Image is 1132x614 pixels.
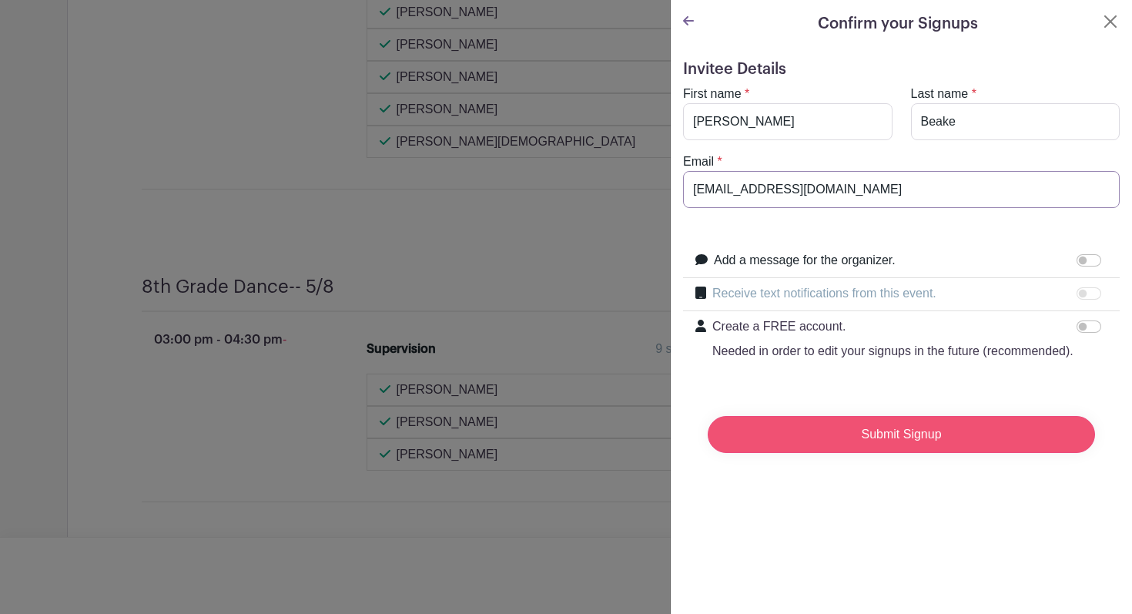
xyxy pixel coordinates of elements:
[683,153,714,171] label: Email
[683,85,742,103] label: First name
[712,342,1073,361] p: Needed in order to edit your signups in the future (recommended).
[708,416,1095,453] input: Submit Signup
[1101,12,1120,31] button: Close
[714,251,896,270] label: Add a message for the organizer.
[683,60,1120,79] h5: Invitee Details
[712,284,936,303] label: Receive text notifications from this event.
[712,317,1073,336] p: Create a FREE account.
[818,12,978,35] h5: Confirm your Signups
[911,85,969,103] label: Last name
